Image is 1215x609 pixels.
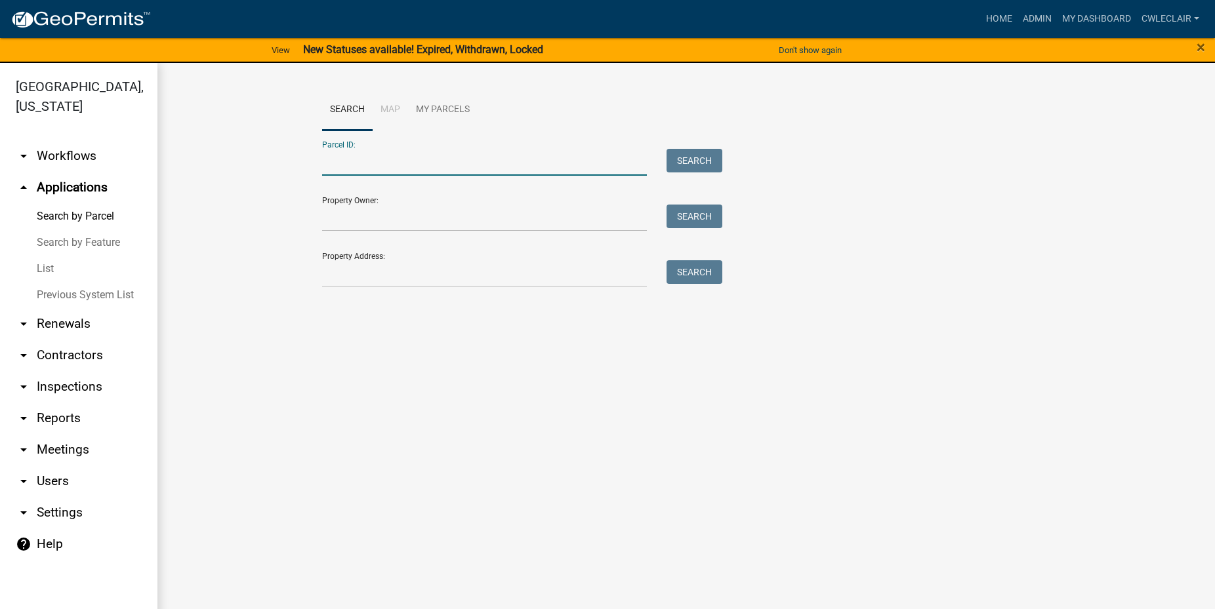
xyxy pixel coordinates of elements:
i: arrow_drop_up [16,180,31,195]
button: Close [1197,39,1205,55]
a: My Parcels [408,89,478,131]
i: arrow_drop_down [16,442,31,458]
a: My Dashboard [1057,7,1136,31]
a: View [266,39,295,61]
i: arrow_drop_down [16,473,31,489]
a: cwleclair [1136,7,1205,31]
button: Search [667,205,722,228]
button: Don't show again [773,39,847,61]
a: Search [322,89,373,131]
i: arrow_drop_down [16,505,31,521]
a: Home [981,7,1018,31]
i: help [16,536,31,552]
button: Search [667,149,722,172]
i: arrow_drop_down [16,410,31,426]
i: arrow_drop_down [16,379,31,395]
span: × [1197,38,1205,56]
i: arrow_drop_down [16,316,31,332]
i: arrow_drop_down [16,148,31,164]
strong: New Statuses available! Expired, Withdrawn, Locked [303,43,543,56]
a: Admin [1018,7,1057,31]
i: arrow_drop_down [16,347,31,363]
button: Search [667,260,722,284]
